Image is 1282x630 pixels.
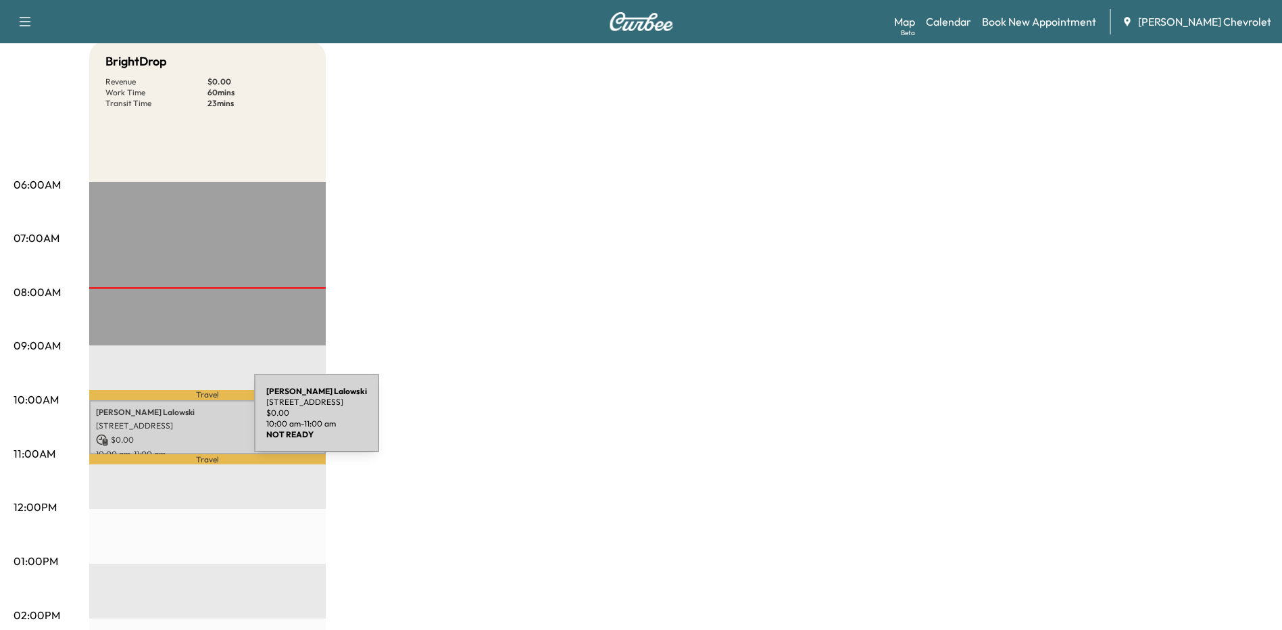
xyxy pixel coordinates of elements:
p: 10:00 am - 11:00 am [266,418,367,429]
p: [STREET_ADDRESS] [266,397,367,408]
img: Curbee Logo [609,12,674,31]
b: NOT READY [266,429,314,439]
p: 23 mins [207,98,310,109]
p: Travel [89,454,326,464]
p: $ 0.00 [266,408,367,418]
p: Work Time [105,87,207,98]
div: Beta [901,28,915,38]
p: 10:00 am - 11:00 am [96,449,319,460]
p: Transit Time [105,98,207,109]
p: Revenue [105,76,207,87]
a: MapBeta [894,14,915,30]
p: $ 0.00 [207,76,310,87]
a: Calendar [926,14,971,30]
span: [PERSON_NAME] Chevrolet [1138,14,1271,30]
p: 09:00AM [14,337,61,354]
p: 07:00AM [14,230,59,246]
p: $ 0.00 [96,434,319,446]
p: 60 mins [207,87,310,98]
p: 08:00AM [14,284,61,300]
p: 12:00PM [14,499,57,515]
p: 11:00AM [14,445,55,462]
p: [PERSON_NAME] Lalowski [96,407,319,418]
p: [STREET_ADDRESS] [96,420,319,431]
p: 10:00AM [14,391,59,408]
h5: BrightDrop [105,52,167,71]
p: 01:00PM [14,553,58,569]
a: Book New Appointment [982,14,1096,30]
p: 02:00PM [14,607,60,623]
p: Travel [89,390,326,400]
p: 06:00AM [14,176,61,193]
b: [PERSON_NAME] Lalowski [266,386,367,396]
